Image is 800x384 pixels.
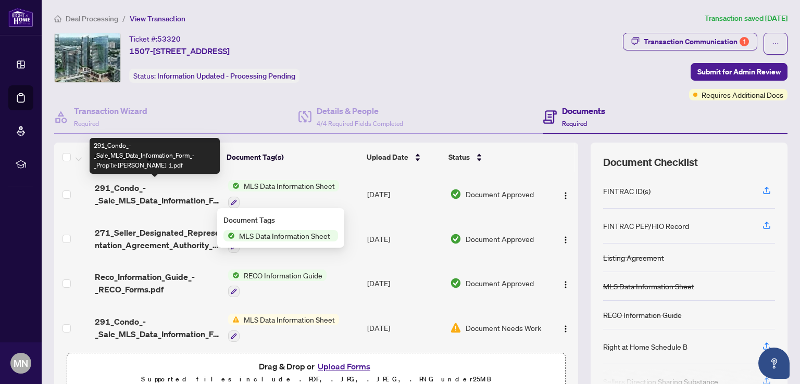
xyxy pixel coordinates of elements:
h4: Transaction Wizard [74,105,147,117]
div: Status: [129,69,299,83]
button: Status IconMLS Data Information Sheet [228,314,339,342]
button: Logo [557,275,574,291]
button: Logo [557,186,574,202]
div: Ticket #: [129,33,181,45]
div: RECO Information Guide [603,309,682,321]
th: Status [444,143,546,172]
span: MLS Data Information Sheet [240,314,339,325]
h4: Documents [562,105,605,117]
h4: Details & People [317,105,403,117]
button: Logo [557,231,574,247]
span: 4/4 Required Fields Completed [317,120,403,127]
span: Requires Additional Docs [702,89,783,100]
span: Drag & Drop or [259,360,373,373]
img: logo [8,8,33,27]
span: Document Approved [466,188,534,200]
span: View Transaction [130,14,185,23]
td: [DATE] [363,261,446,306]
span: RECO Information Guide [240,270,327,281]
span: Document Needs Work [466,322,541,334]
span: 53320 [157,34,181,44]
div: FINTRAC ID(s) [603,185,651,197]
img: Status Icon [228,314,240,325]
button: Open asap [758,348,790,379]
span: 291_Condo_-_Sale_MLS_Data_Information_Form_-_PropTx-[PERSON_NAME] 1.pdf [95,182,220,207]
img: IMG-N12403097_1.jpg [55,33,120,82]
img: Logo [561,325,570,333]
img: Document Status [450,188,461,200]
img: Status Icon [223,230,235,241]
img: Logo [561,236,570,244]
td: [DATE] [363,216,446,261]
span: Document Approved [466,233,534,245]
th: Upload Date [362,143,444,172]
button: Status IconRECO Information Guide [228,270,327,298]
td: [DATE] [363,172,446,216]
span: Reco_Information_Guide_-_RECO_Forms.pdf [95,271,220,296]
img: Document Status [450,233,461,245]
span: 1507-[STREET_ADDRESS] [129,45,230,57]
img: Logo [561,191,570,200]
button: Logo [557,319,574,336]
img: Logo [561,280,570,289]
td: [DATE] [363,305,446,350]
img: Document Status [450,322,461,334]
span: MLS Data Information Sheet [235,230,334,241]
div: 1 [740,37,749,46]
div: Right at Home Schedule B [603,341,687,352]
span: 291_Condo_-_Sale_MLS_Data_Information_Form_-_PropTx-[PERSON_NAME].pdf [95,315,220,340]
span: home [54,15,61,22]
span: MLS Data Information Sheet [240,180,339,191]
div: 291_Condo_-_Sale_MLS_Data_Information_Form_-_PropTx-[PERSON_NAME] 1.pdf [90,138,220,174]
span: ellipsis [772,40,779,47]
span: Submit for Admin Review [697,63,781,80]
img: Status Icon [228,180,240,191]
li: / [122,12,126,24]
th: Document Tag(s) [222,143,363,172]
img: Document Status [450,277,461,289]
div: MLS Data Information Sheet [603,280,694,292]
div: Listing Agreement [603,252,664,263]
span: Required [562,120,587,127]
span: Required [74,120,99,127]
div: FINTRAC PEP/HIO Record [603,220,689,232]
button: Transaction Communication1 [623,33,757,50]
span: 271_Seller_Designated_Representation_Agreement_Authority_to_Offer_for_Sale_-_PropTx-[PERSON_NAME]... [95,226,220,251]
button: Status IconMLS Data Information Sheet [228,180,339,208]
span: Status [448,151,470,163]
span: MN [14,356,28,370]
article: Transaction saved [DATE] [705,12,787,24]
div: Transaction Communication [644,33,749,50]
img: Status Icon [228,270,240,281]
span: Deal Processing [66,14,118,23]
span: Document Checklist [603,155,698,170]
span: Upload Date [367,151,408,163]
div: Document Tags [223,214,338,226]
button: Upload Forms [315,360,373,373]
button: Submit for Admin Review [691,63,787,81]
span: Information Updated - Processing Pending [157,71,295,81]
span: Document Approved [466,277,534,289]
